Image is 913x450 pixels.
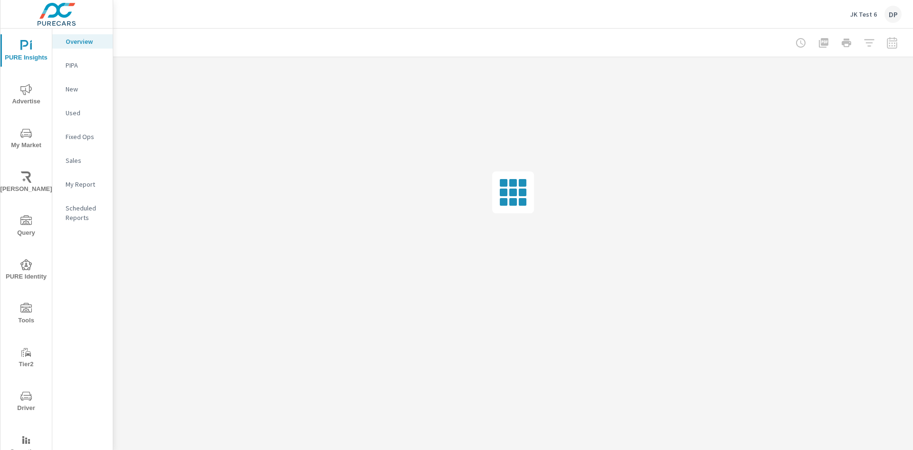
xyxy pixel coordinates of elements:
[66,132,105,141] p: Fixed Ops
[3,390,49,414] span: Driver
[52,82,113,96] div: New
[52,153,113,168] div: Sales
[3,215,49,239] span: Query
[66,203,105,222] p: Scheduled Reports
[66,84,105,94] p: New
[66,60,105,70] p: PIPA
[52,130,113,144] div: Fixed Ops
[3,303,49,326] span: Tools
[3,259,49,282] span: PURE Identity
[3,171,49,195] span: [PERSON_NAME]
[52,34,113,49] div: Overview
[3,40,49,63] span: PURE Insights
[66,156,105,165] p: Sales
[66,37,105,46] p: Overview
[52,177,113,191] div: My Report
[52,201,113,225] div: Scheduled Reports
[52,58,113,72] div: PIPA
[3,347,49,370] span: Tier2
[850,10,877,19] p: JK Test 6
[884,6,902,23] div: DP
[66,180,105,189] p: My Report
[3,84,49,107] span: Advertise
[66,108,105,118] p: Used
[3,128,49,151] span: My Market
[52,106,113,120] div: Used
